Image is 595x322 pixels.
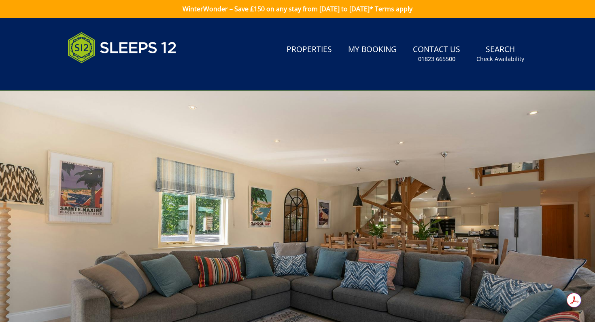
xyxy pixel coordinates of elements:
img: Sleeps 12 [68,27,177,68]
a: My Booking [345,41,400,59]
a: SearchCheck Availability [473,41,527,67]
a: Properties [283,41,335,59]
small: Check Availability [476,55,524,63]
a: Contact Us01823 665500 [410,41,463,67]
iframe: Customer reviews powered by Trustpilot [64,73,149,80]
small: 01823 665500 [418,55,455,63]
